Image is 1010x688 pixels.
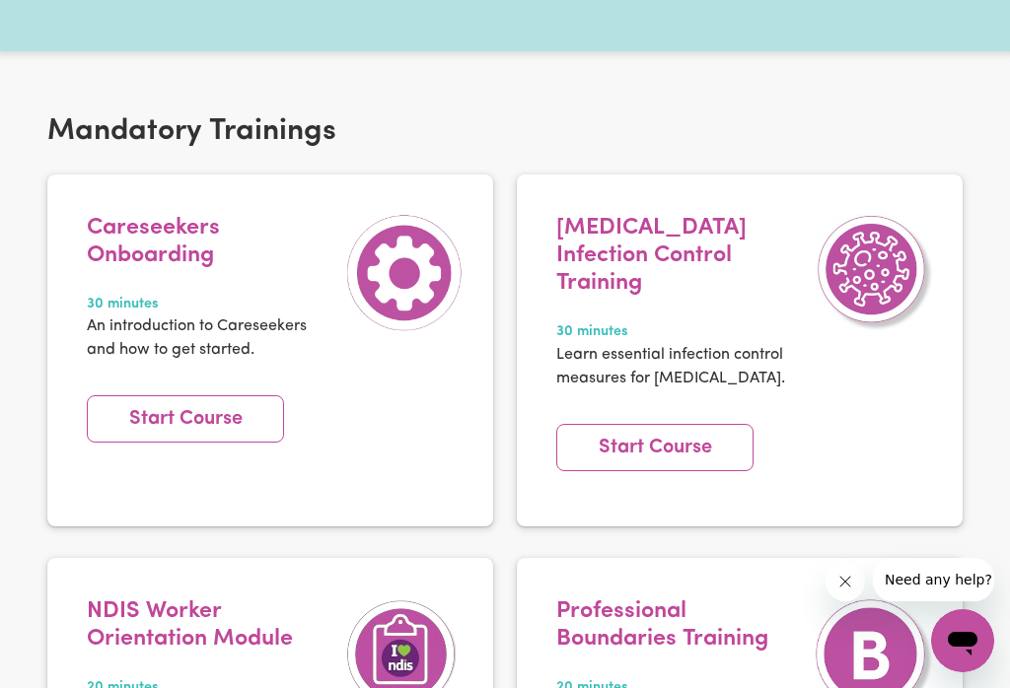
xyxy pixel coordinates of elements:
[931,609,994,672] iframe: Button to launch messaging window
[826,562,865,601] iframe: Close message
[556,214,805,297] h4: [MEDICAL_DATA] Infection Control Training
[87,214,335,269] h4: Careseekers Onboarding
[556,321,805,343] span: 30 minutes
[556,343,805,390] p: Learn essential infection control measures for [MEDICAL_DATA].
[87,294,335,315] span: 30 minutes
[87,597,335,653] h4: NDIS Worker Orientation Module
[556,424,754,471] a: Start Course
[87,395,284,443] a: Start Course
[47,114,963,151] h2: Mandatory Trainings
[556,597,805,653] h4: Professional Boundaries Training
[873,558,994,601] iframe: Message from company
[87,314,335,362] p: An introduction to Careseekers and how to get started.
